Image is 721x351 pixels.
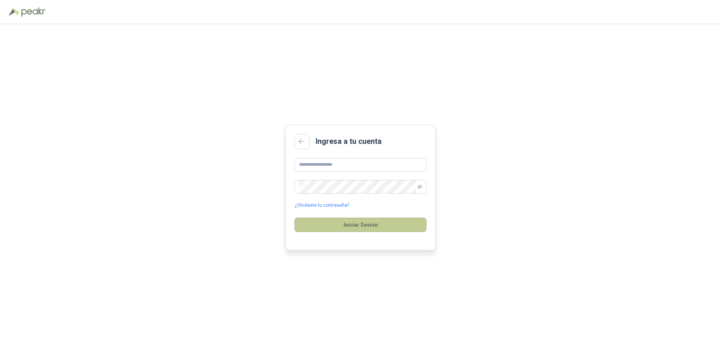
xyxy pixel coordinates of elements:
button: Iniciar Sesión [295,218,426,232]
a: ¿Olvidaste tu contraseña? [295,202,349,209]
span: eye-invisible [417,185,422,189]
img: Logo [9,8,20,16]
img: Peakr [21,8,45,17]
h2: Ingresa a tu cuenta [316,136,382,147]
